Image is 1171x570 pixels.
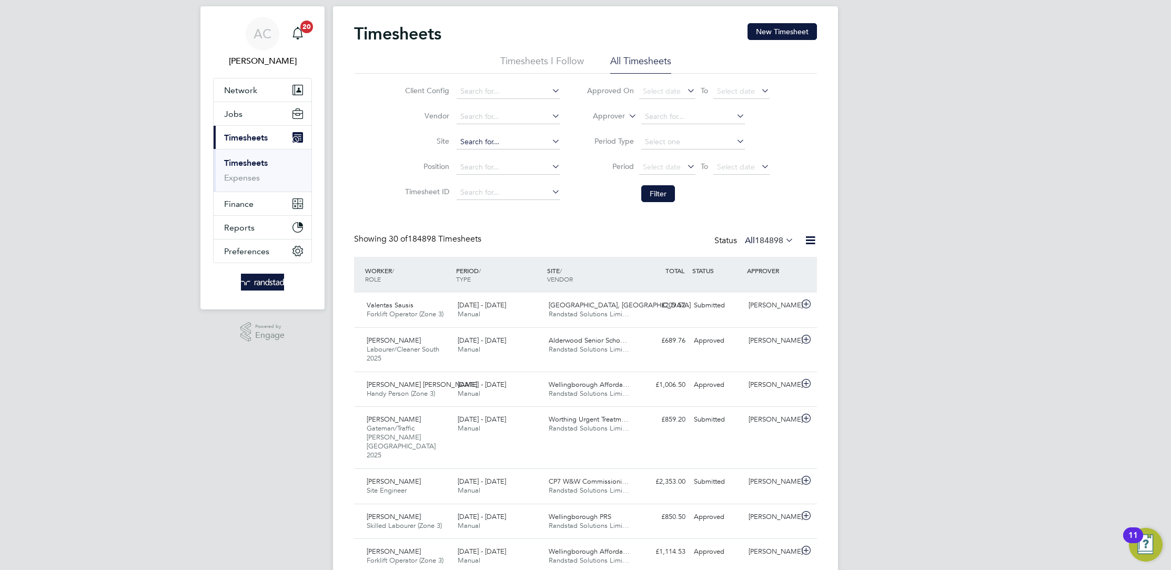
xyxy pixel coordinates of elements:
div: Submitted [690,411,744,428]
label: Client Config [402,86,449,95]
h2: Timesheets [354,23,441,44]
span: Select date [717,162,755,172]
span: 30 of [389,234,408,244]
span: Reports [224,223,255,233]
button: Filter [641,185,675,202]
span: Forklift Operator (Zone 3) [367,309,443,318]
span: Preferences [224,246,269,256]
span: Manual [458,486,480,495]
span: Manual [458,521,480,530]
label: Period Type [587,136,634,146]
span: Manual [458,309,480,318]
div: Approved [690,543,744,561]
span: ROLE [365,275,381,283]
span: Engage [255,331,285,340]
button: Reports [214,216,311,239]
span: Powered by [255,322,285,331]
span: / [560,266,562,275]
div: Submitted [690,473,744,491]
a: Timesheets [224,158,268,168]
div: Submitted [690,297,744,314]
div: [PERSON_NAME] [744,411,799,428]
span: 184898 [755,235,783,246]
span: [GEOGRAPHIC_DATA], [GEOGRAPHIC_DATA] [549,301,691,309]
span: Randstad Solutions Limi… [549,309,629,318]
a: Expenses [224,173,260,183]
label: Approved On [587,86,634,95]
span: Handy Person (Zone 3) [367,389,435,398]
li: All Timesheets [610,55,671,74]
span: Randstad Solutions Limi… [549,486,629,495]
span: Randstad Solutions Limi… [549,556,629,565]
span: Select date [643,162,681,172]
div: £209.52 [635,297,690,314]
span: Alderwood Senior Scho… [549,336,627,345]
input: Search for... [457,160,560,175]
span: [DATE] - [DATE] [458,547,506,556]
span: CP7 W&W Commissioni… [549,477,629,486]
div: £2,353.00 [635,473,690,491]
img: randstad-logo-retina.png [241,274,285,291]
input: Search for... [457,84,560,99]
span: Wellingborough PRS [549,512,611,521]
span: Jobs [224,109,243,119]
input: Search for... [457,135,560,149]
label: Period [587,162,634,171]
input: Search for... [457,109,560,124]
span: [PERSON_NAME] [367,547,421,556]
div: [PERSON_NAME] [744,543,799,561]
div: £859.20 [635,411,690,428]
div: APPROVER [744,261,799,280]
span: [PERSON_NAME] [367,336,421,345]
div: Approved [690,508,744,526]
span: Valentas Sausis [367,301,413,309]
span: [DATE] - [DATE] [458,477,506,486]
div: £850.50 [635,508,690,526]
div: [PERSON_NAME] [744,473,799,491]
div: [PERSON_NAME] [744,297,799,314]
label: Position [402,162,449,171]
a: Powered byEngage [240,322,285,342]
span: Skilled Labourer (Zone 3) [367,521,442,530]
span: Select date [643,86,681,96]
div: £1,114.53 [635,543,690,561]
span: Randstad Solutions Limi… [549,345,629,354]
span: Forklift Operator (Zone 3) [367,556,443,565]
span: Manual [458,345,480,354]
span: Site Engineer [367,486,407,495]
span: Timesheets [224,133,268,143]
nav: Main navigation [200,6,325,309]
button: Network [214,78,311,102]
label: All [745,235,794,246]
span: Manual [458,556,480,565]
a: Go to home page [213,274,312,291]
label: Timesheet ID [402,187,449,196]
span: Wellingborough Afforda… [549,547,630,556]
span: Gateman/Traffic [PERSON_NAME] [GEOGRAPHIC_DATA] 2025 [367,424,436,459]
a: AC[PERSON_NAME] [213,17,312,67]
div: Timesheets [214,149,311,192]
div: PERIOD [453,261,544,288]
span: Labourer/Cleaner South 2025 [367,345,439,363]
span: Network [224,85,257,95]
span: 184898 Timesheets [389,234,481,244]
div: 11 [1128,535,1138,549]
span: To [698,159,711,173]
div: [PERSON_NAME] [744,508,799,526]
div: Showing [354,234,483,245]
div: SITE [544,261,635,288]
span: Finance [224,199,254,209]
div: Approved [690,376,744,394]
span: Worthing Urgent Treatm… [549,415,628,424]
button: Timesheets [214,126,311,149]
a: 20 [287,17,308,51]
span: Randstad Solutions Limi… [549,424,629,433]
div: Status [714,234,796,248]
span: TOTAL [665,266,684,275]
span: To [698,84,711,97]
div: STATUS [690,261,744,280]
div: [PERSON_NAME] [744,376,799,394]
label: Approver [578,111,625,122]
div: £1,006.50 [635,376,690,394]
span: [PERSON_NAME] [367,512,421,521]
